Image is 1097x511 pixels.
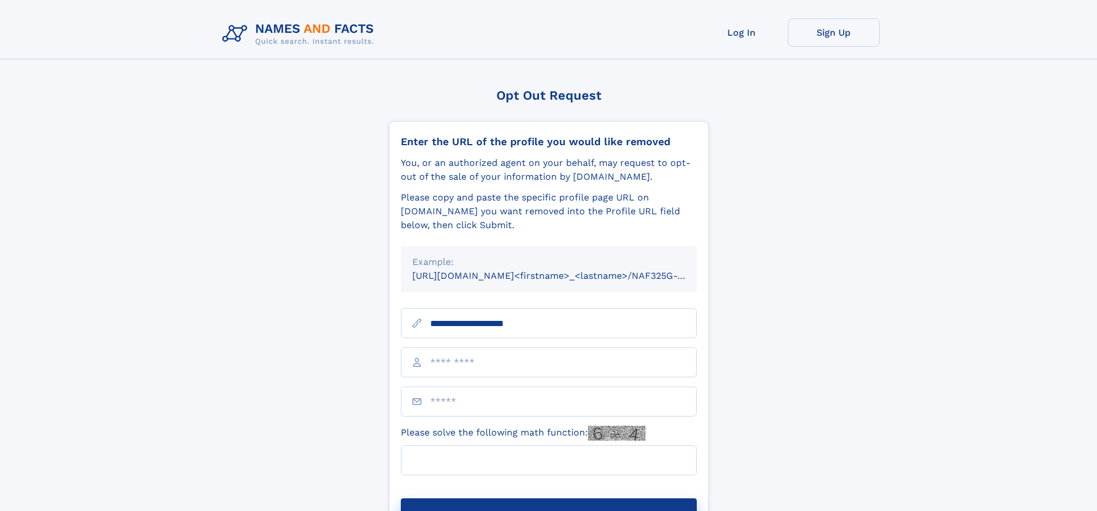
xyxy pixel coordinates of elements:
div: You, or an authorized agent on your behalf, may request to opt-out of the sale of your informatio... [401,156,697,184]
div: Opt Out Request [389,88,709,103]
div: Example: [412,255,685,269]
a: Sign Up [788,18,880,47]
a: Log In [696,18,788,47]
div: Enter the URL of the profile you would like removed [401,135,697,148]
label: Please solve the following math function: [401,426,646,441]
img: Logo Names and Facts [218,18,384,50]
div: Please copy and paste the specific profile page URL on [DOMAIN_NAME] you want removed into the Pr... [401,191,697,232]
small: [URL][DOMAIN_NAME]<firstname>_<lastname>/NAF325G-xxxxxxxx [412,270,719,281]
